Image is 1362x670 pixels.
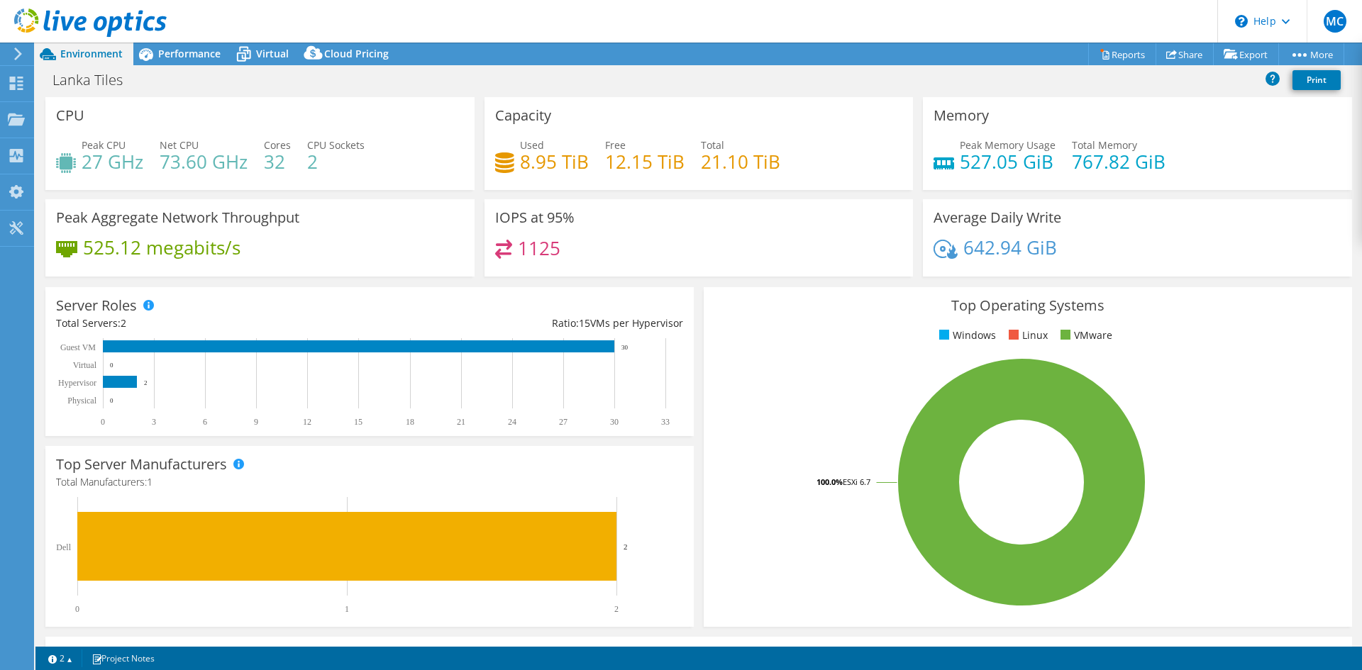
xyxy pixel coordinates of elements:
[83,240,240,255] h4: 525.12 megabits/s
[559,417,567,427] text: 27
[264,138,291,152] span: Cores
[934,108,989,123] h3: Memory
[605,138,626,152] span: Free
[370,316,683,331] div: Ratio: VMs per Hypervisor
[1213,43,1279,65] a: Export
[46,72,145,88] h1: Lanka Tiles
[160,138,199,152] span: Net CPU
[621,344,629,351] text: 30
[147,475,153,488] span: 1
[1072,154,1166,169] h4: 767.82 GiB
[101,417,105,427] text: 0
[520,138,544,152] span: Used
[58,378,96,388] text: Hypervisor
[110,362,113,369] text: 0
[144,379,148,386] text: 2
[75,604,79,614] text: 0
[73,360,97,370] text: Virtual
[56,316,370,331] div: Total Servers:
[508,417,516,427] text: 24
[701,154,780,169] h4: 21.10 TiB
[38,649,82,667] a: 2
[1292,70,1341,90] a: Print
[579,316,590,330] span: 15
[354,417,362,427] text: 15
[56,298,137,313] h3: Server Roles
[605,154,685,169] h4: 12.15 TiB
[56,457,227,472] h3: Top Server Manufacturers
[203,417,207,427] text: 6
[158,47,221,60] span: Performance
[963,240,1057,255] h4: 642.94 GiB
[324,47,389,60] span: Cloud Pricing
[701,138,724,152] span: Total
[1088,43,1156,65] a: Reports
[56,210,299,225] h3: Peak Aggregate Network Throughput
[1072,138,1137,152] span: Total Memory
[960,154,1056,169] h4: 527.05 GiB
[82,138,126,152] span: Peak CPU
[614,604,619,614] text: 2
[56,108,84,123] h3: CPU
[82,154,143,169] h4: 27 GHz
[56,474,683,490] h4: Total Manufacturers:
[518,240,560,256] h4: 1125
[152,417,156,427] text: 3
[256,47,289,60] span: Virtual
[345,604,349,614] text: 1
[624,542,628,551] text: 2
[60,47,123,60] span: Environment
[816,476,843,487] tspan: 100.0%
[495,108,551,123] h3: Capacity
[67,396,96,406] text: Physical
[1005,328,1048,343] li: Linux
[406,417,414,427] text: 18
[936,328,996,343] li: Windows
[843,476,870,487] tspan: ESXi 6.7
[82,649,165,667] a: Project Notes
[960,138,1056,152] span: Peak Memory Usage
[60,342,96,352] text: Guest VM
[1278,43,1344,65] a: More
[56,542,71,552] text: Dell
[1235,15,1248,28] svg: \n
[110,397,113,404] text: 0
[264,154,291,169] h4: 32
[121,316,126,330] span: 2
[714,298,1341,313] h3: Top Operating Systems
[520,154,589,169] h4: 8.95 TiB
[1156,43,1214,65] a: Share
[303,417,311,427] text: 12
[307,154,365,169] h4: 2
[254,417,258,427] text: 9
[307,138,365,152] span: CPU Sockets
[160,154,248,169] h4: 73.60 GHz
[661,417,670,427] text: 33
[1057,328,1112,343] li: VMware
[495,210,575,225] h3: IOPS at 95%
[934,210,1061,225] h3: Average Daily Write
[610,417,619,427] text: 30
[1324,10,1346,33] span: MC
[457,417,465,427] text: 21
